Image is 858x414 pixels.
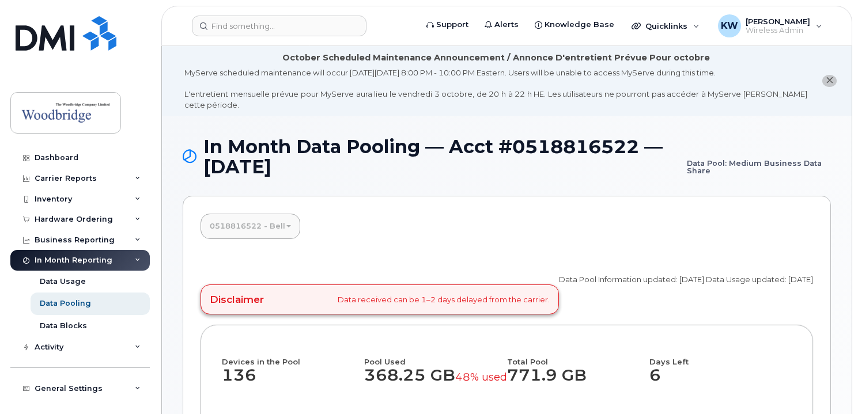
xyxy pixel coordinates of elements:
[184,67,807,110] div: MyServe scheduled maintenance will occur [DATE][DATE] 8:00 PM - 10:00 PM Eastern. Users will be u...
[183,136,831,177] h1: In Month Data Pooling — Acct #0518816522 — [DATE]
[364,366,496,396] dd: 368.25 GB
[201,214,300,239] a: 0518816522 - Bell
[282,52,710,64] div: October Scheduled Maintenance Announcement / Annonce D'entretient Prévue Pour octobre
[822,75,837,87] button: close notification
[222,346,364,366] h4: Devices in the Pool
[507,366,639,396] dd: 771.9 GB
[649,366,792,396] dd: 6
[507,346,639,366] h4: Total Pool
[649,346,792,366] h4: Days Left
[364,346,496,366] h4: Pool Used
[222,366,364,396] dd: 136
[201,284,559,314] div: Data received can be 1–2 days delayed from the carrier.
[559,274,813,285] p: Data Pool Information updated: [DATE] Data Usage updated: [DATE]
[455,370,507,383] small: 48% used
[210,294,264,305] h4: Disclaimer
[687,136,831,174] small: Data Pool: Medium Business Data Share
